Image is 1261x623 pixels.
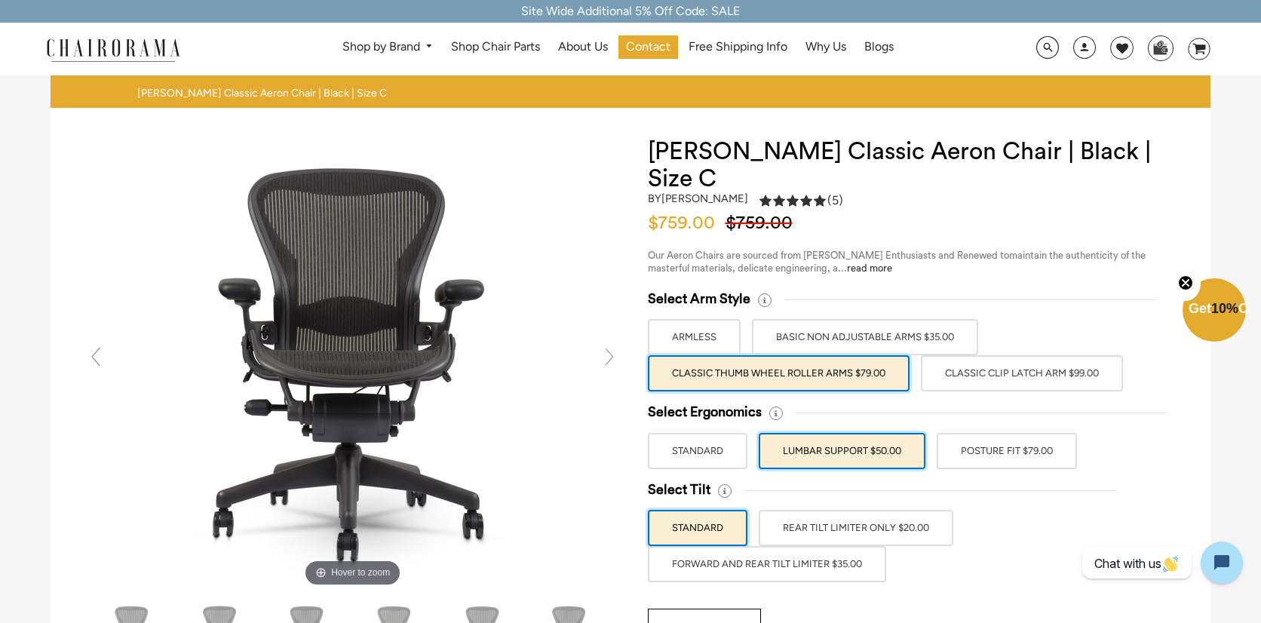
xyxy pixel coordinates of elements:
button: Close teaser [1170,266,1201,301]
label: LUMBAR SUPPORT $50.00 [759,433,925,469]
span: Free Shipping Info [689,39,787,55]
a: Contact [618,35,678,59]
label: FORWARD AND REAR TILT LIMITER $35.00 [648,546,886,582]
span: Contact [626,39,670,55]
nav: DesktopNavigation [253,35,983,63]
span: Blogs [864,39,894,55]
div: 5.0 rating (5 votes) [759,192,843,208]
a: Free Shipping Info [681,35,795,59]
h1: [PERSON_NAME] Classic Aeron Chair | Black | Size C [648,138,1181,192]
a: 5.0 rating (5 votes) [759,192,843,213]
span: Get Off [1189,301,1258,316]
a: Shop by Brand [335,35,441,59]
span: Why Us [805,39,846,55]
span: About Us [558,39,608,55]
span: [PERSON_NAME] Classic Aeron Chair | Black | Size C [137,87,387,100]
span: (5) [827,193,843,209]
nav: breadcrumbs [137,87,392,100]
span: 10% [1211,301,1238,316]
span: $759.00 [726,214,800,232]
span: Select Arm Style [648,290,750,308]
label: ARMLESS [648,319,741,355]
label: REAR TILT LIMITER ONLY $20.00 [759,510,953,546]
label: STANDARD [648,510,747,546]
span: Our Aeron Chairs are sourced from [PERSON_NAME] Enthusiasts and Renewed to [648,250,1009,260]
a: [PERSON_NAME] [661,192,748,205]
label: POSTURE FIT $79.00 [937,433,1077,469]
a: Blogs [857,35,901,59]
label: Classic Clip Latch Arm $99.00 [921,355,1123,391]
label: Classic Thumb Wheel Roller Arms $79.00 [648,355,910,391]
label: BASIC NON ADJUSTABLE ARMS $35.00 [752,319,978,355]
img: WhatsApp_Image_2024-07-12_at_16.23.01.webp [1149,36,1172,59]
span: Select Tilt [648,481,710,499]
span: $759.00 [648,214,723,232]
a: read more [847,263,892,273]
h2: by [648,192,748,205]
a: About Us [551,35,615,59]
a: Shop Chair Parts [443,35,548,59]
img: DSC_4461_44bbcff3-d8cf-4d80-8da1-1da2926ca819_grande.jpg [127,138,579,591]
label: STANDARD [648,433,747,469]
div: Get10%OffClose teaser [1183,280,1246,343]
img: chairorama [38,36,189,63]
span: Shop Chair Parts [451,39,540,55]
a: Hover to zoom [127,356,579,370]
span: Select Ergonomics [648,404,762,421]
a: Why Us [798,35,854,59]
